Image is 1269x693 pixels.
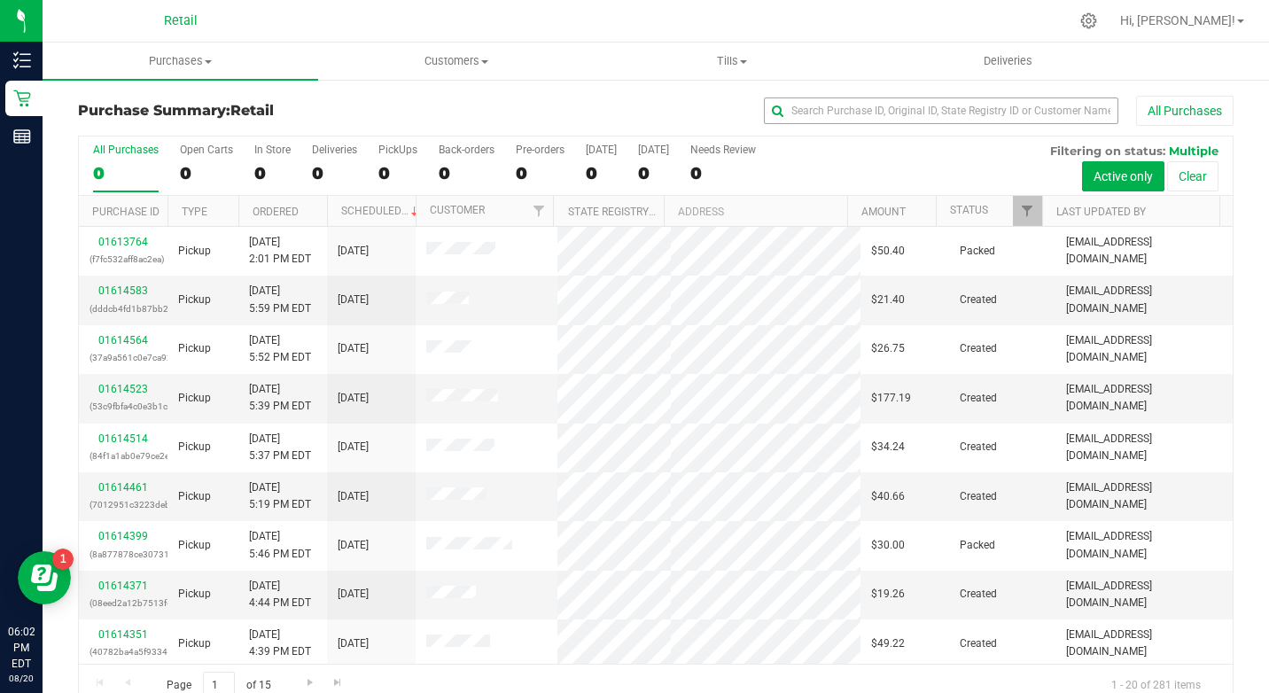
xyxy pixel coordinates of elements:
a: Purchases [43,43,318,80]
span: [DATE] [338,340,369,357]
span: $40.66 [871,488,905,505]
div: In Store [254,144,291,156]
span: $30.00 [871,537,905,554]
span: [DATE] 4:39 PM EDT [249,627,311,660]
a: 01614523 [98,383,148,395]
span: [EMAIL_ADDRESS][DOMAIN_NAME] [1066,431,1222,464]
p: (53c9fbfa4c0e3b1c) [90,398,157,415]
div: 0 [690,163,756,183]
button: All Purchases [1136,96,1234,126]
span: $177.19 [871,390,911,407]
span: Created [960,488,997,505]
span: Deliveries [960,53,1056,69]
th: Address [664,196,847,227]
div: Open Carts [180,144,233,156]
p: 06:02 PM EDT [8,624,35,672]
div: 0 [378,163,417,183]
span: [EMAIL_ADDRESS][DOMAIN_NAME] [1066,283,1222,316]
span: Created [960,586,997,603]
span: Pickup [178,390,211,407]
span: $19.26 [871,586,905,603]
span: [EMAIL_ADDRESS][DOMAIN_NAME] [1066,479,1222,513]
p: (08eed2a12b7513f4) [90,595,157,611]
span: Created [960,340,997,357]
span: [DATE] 5:52 PM EDT [249,332,311,366]
span: [DATE] 4:44 PM EDT [249,578,311,611]
span: Packed [960,243,995,260]
p: (8a877878ce307310) [90,546,157,563]
span: [DATE] [338,635,369,652]
span: Tills [596,53,869,69]
span: [EMAIL_ADDRESS][DOMAIN_NAME] [1066,381,1222,415]
a: Scheduled [341,205,422,217]
span: [DATE] 5:19 PM EDT [249,479,311,513]
span: [EMAIL_ADDRESS][DOMAIN_NAME] [1066,627,1222,660]
p: (f7fc532aff8ac2ea) [90,251,157,268]
span: [DATE] [338,439,369,456]
span: $50.40 [871,243,905,260]
p: (37a9a561c0e7ca92) [90,349,157,366]
a: 01614583 [98,284,148,297]
span: Filtering on status: [1050,144,1165,158]
div: 0 [516,163,564,183]
span: $26.75 [871,340,905,357]
a: Type [182,206,207,218]
span: $34.24 [871,439,905,456]
span: [DATE] [338,390,369,407]
a: State Registry ID [568,206,661,218]
span: [DATE] [338,586,369,603]
a: 01613764 [98,236,148,248]
span: [EMAIL_ADDRESS][DOMAIN_NAME] [1066,332,1222,366]
span: [DATE] [338,243,369,260]
div: Back-orders [439,144,494,156]
a: Customers [318,43,594,80]
div: Pre-orders [516,144,564,156]
span: Pickup [178,537,211,554]
div: Deliveries [312,144,357,156]
div: 0 [93,163,159,183]
p: (40782ba4a5f9334e) [90,643,157,660]
span: [EMAIL_ADDRESS][DOMAIN_NAME] [1066,528,1222,562]
a: Filter [524,196,553,226]
span: [DATE] 5:37 PM EDT [249,431,311,464]
div: 0 [638,163,669,183]
span: [DATE] 5:46 PM EDT [249,528,311,562]
span: [EMAIL_ADDRESS][DOMAIN_NAME] [1066,578,1222,611]
a: Status [950,204,988,216]
div: 0 [254,163,291,183]
a: Deliveries [870,43,1146,80]
a: Ordered [253,206,299,218]
p: (84f1a1ab0e79ce2e) [90,448,157,464]
div: PickUps [378,144,417,156]
input: Search Purchase ID, Original ID, State Registry ID or Customer Name... [764,97,1118,124]
div: 0 [586,163,617,183]
a: Filter [1013,196,1042,226]
div: All Purchases [93,144,159,156]
span: [EMAIL_ADDRESS][DOMAIN_NAME] [1066,234,1222,268]
span: Hi, [PERSON_NAME]! [1120,13,1235,27]
span: $21.40 [871,292,905,308]
span: Retail [230,102,274,119]
div: [DATE] [586,144,617,156]
span: [DATE] [338,537,369,554]
a: 01614351 [98,628,148,641]
a: Amount [861,206,906,218]
span: Pickup [178,243,211,260]
span: [DATE] [338,488,369,505]
span: Created [960,439,997,456]
p: (7012951c3223deba) [90,496,157,513]
span: [DATE] 2:01 PM EDT [249,234,311,268]
iframe: Resource center [18,551,71,604]
span: Pickup [178,340,211,357]
span: [DATE] 5:59 PM EDT [249,283,311,316]
div: 0 [180,163,233,183]
a: Last Updated By [1056,206,1146,218]
inline-svg: Reports [13,128,31,145]
a: Customer [430,204,485,216]
button: Active only [1082,161,1164,191]
a: Purchase ID [92,206,160,218]
div: Needs Review [690,144,756,156]
span: Pickup [178,488,211,505]
span: Multiple [1169,144,1218,158]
